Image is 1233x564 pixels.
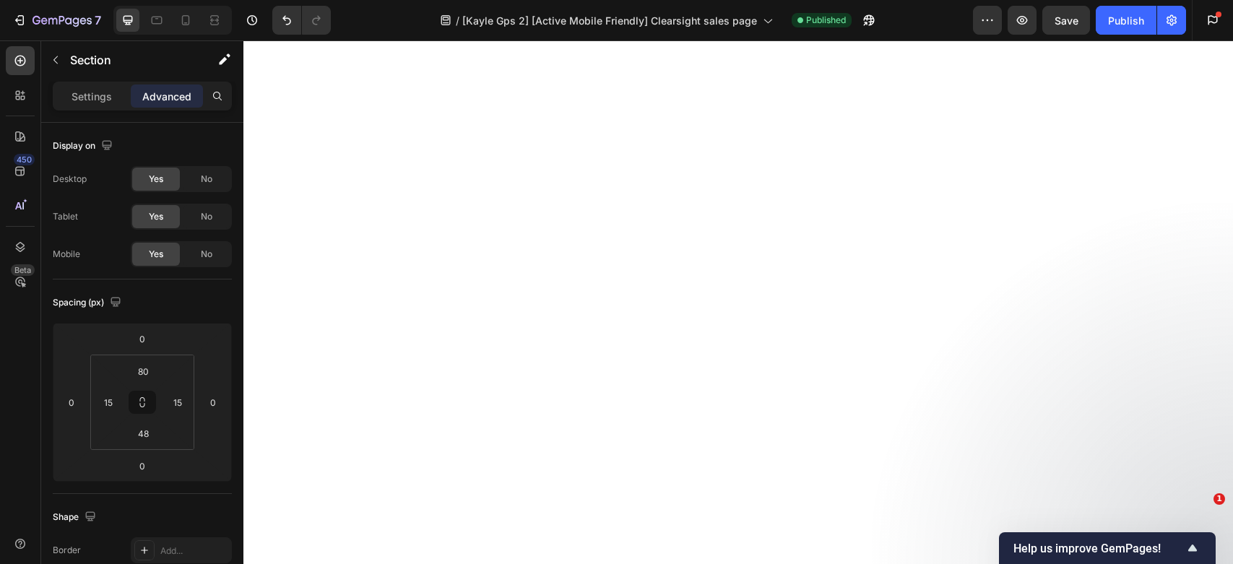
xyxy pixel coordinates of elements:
div: Beta [11,264,35,276]
span: Yes [149,248,163,261]
span: Yes [149,173,163,186]
span: Save [1055,14,1078,27]
p: Advanced [142,89,191,104]
button: Save [1042,6,1090,35]
input: 0 [128,328,157,350]
input: 15px [98,391,119,413]
div: Mobile [53,248,80,261]
p: Section [70,51,189,69]
input: 80px [129,360,157,382]
iframe: Intercom live chat [1184,515,1219,550]
button: 7 [6,6,108,35]
span: Help us improve GemPages! [1013,542,1184,555]
input: 48px [129,422,157,444]
span: Yes [149,210,163,223]
div: Desktop [53,173,87,186]
span: 1 [1213,493,1225,505]
p: 7 [95,12,101,29]
div: Undo/Redo [272,6,331,35]
span: No [201,173,212,186]
span: / [456,13,459,28]
p: Settings [72,89,112,104]
input: 0 [61,391,82,413]
input: 0 [202,391,224,413]
button: Publish [1096,6,1156,35]
span: Published [806,14,846,27]
button: Show survey - Help us improve GemPages! [1013,539,1201,557]
input: 0 [128,455,157,477]
div: Shape [53,508,99,527]
div: Spacing (px) [53,293,124,313]
div: Publish [1108,13,1144,28]
span: No [201,248,212,261]
input: 15px [167,391,189,413]
div: 450 [14,154,35,165]
div: Add... [160,545,228,558]
iframe: Design area [243,40,1233,564]
span: [Kayle Gps 2] [Active Mobile Friendly] Clearsight sales page [462,13,757,28]
div: Border [53,544,81,557]
div: Display on [53,136,116,156]
span: No [201,210,212,223]
div: Tablet [53,210,78,223]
